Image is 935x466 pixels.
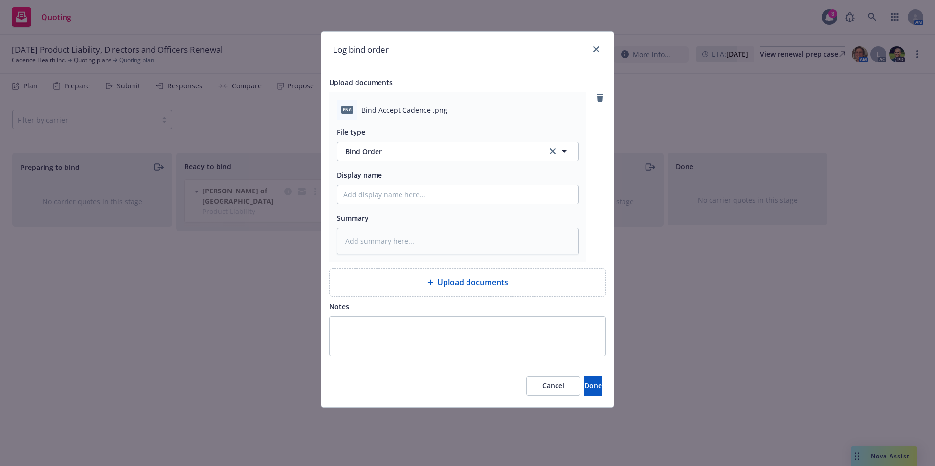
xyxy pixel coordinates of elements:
[594,92,606,104] a: remove
[437,276,508,288] span: Upload documents
[337,185,578,204] input: Add display name here...
[526,376,580,396] button: Cancel
[341,106,353,113] span: png
[361,105,447,115] span: Bind Accept Cadence .png
[337,127,365,137] span: File type
[337,170,382,180] span: Display name
[590,43,602,55] a: close
[333,43,389,56] h1: Log bind order
[584,376,602,396] button: Done
[329,268,606,297] div: Upload documents
[547,146,558,157] a: clear selection
[337,213,369,223] span: Summary
[329,302,349,311] span: Notes
[329,78,393,87] span: Upload documents
[584,381,602,390] span: Done
[345,147,537,157] span: Bind Order
[337,142,579,161] button: Bind Orderclear selection
[542,381,564,390] span: Cancel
